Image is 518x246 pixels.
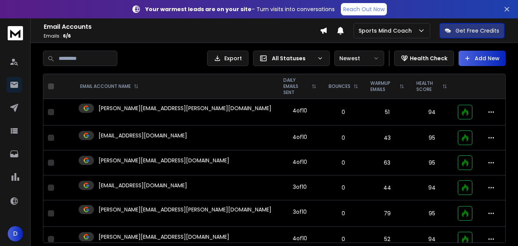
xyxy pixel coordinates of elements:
[410,125,453,150] td: 95
[99,233,229,241] p: [PERSON_NAME][EMAIL_ADDRESS][DOMAIN_NAME]
[364,200,411,227] td: 79
[145,5,252,13] strong: Your warmest leads are on your site
[410,99,453,125] td: 94
[8,226,23,241] button: D
[329,83,350,89] p: BOUNCES
[327,108,360,116] p: 0
[293,133,307,141] div: 4 of 10
[358,27,415,35] p: Sports Mind Coach
[145,5,335,13] p: – Turn visits into conversations
[99,157,229,164] p: [PERSON_NAME][EMAIL_ADDRESS][DOMAIN_NAME]
[63,33,71,39] span: 6 / 6
[410,54,447,62] p: Health Check
[99,206,271,213] p: [PERSON_NAME][EMAIL_ADDRESS][PERSON_NAME][DOMAIN_NAME]
[334,51,384,66] button: Newest
[272,54,314,62] p: All Statuses
[370,80,397,92] p: WARMUP EMAILS
[439,23,505,38] button: Get Free Credits
[327,134,360,142] p: 0
[364,150,411,175] td: 63
[410,175,453,200] td: 94
[410,200,453,227] td: 95
[293,183,307,191] div: 3 of 10
[327,159,360,167] p: 0
[293,234,307,242] div: 4 of 10
[293,158,307,166] div: 4 of 10
[456,27,499,35] p: Get Free Credits
[99,132,187,139] p: [EMAIL_ADDRESS][DOMAIN_NAME]
[327,235,360,243] p: 0
[99,182,187,189] p: [EMAIL_ADDRESS][DOMAIN_NAME]
[327,184,360,192] p: 0
[80,83,138,89] div: EMAIL ACCOUNT NAME
[364,175,411,200] td: 44
[410,150,453,175] td: 95
[394,51,454,66] button: Health Check
[283,77,308,96] p: DAILY EMAILS SENT
[293,208,307,216] div: 3 of 10
[364,99,411,125] td: 51
[459,51,506,66] button: Add New
[341,3,387,15] a: Reach Out Now
[99,104,271,112] p: [PERSON_NAME][EMAIL_ADDRESS][PERSON_NAME][DOMAIN_NAME]
[44,22,320,31] h1: Email Accounts
[327,210,360,217] p: 0
[44,33,320,39] p: Emails :
[8,26,23,40] img: logo
[293,107,307,114] div: 4 of 10
[364,125,411,150] td: 43
[343,5,385,13] p: Reach Out Now
[207,51,248,66] button: Export
[416,80,439,92] p: HEALTH SCORE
